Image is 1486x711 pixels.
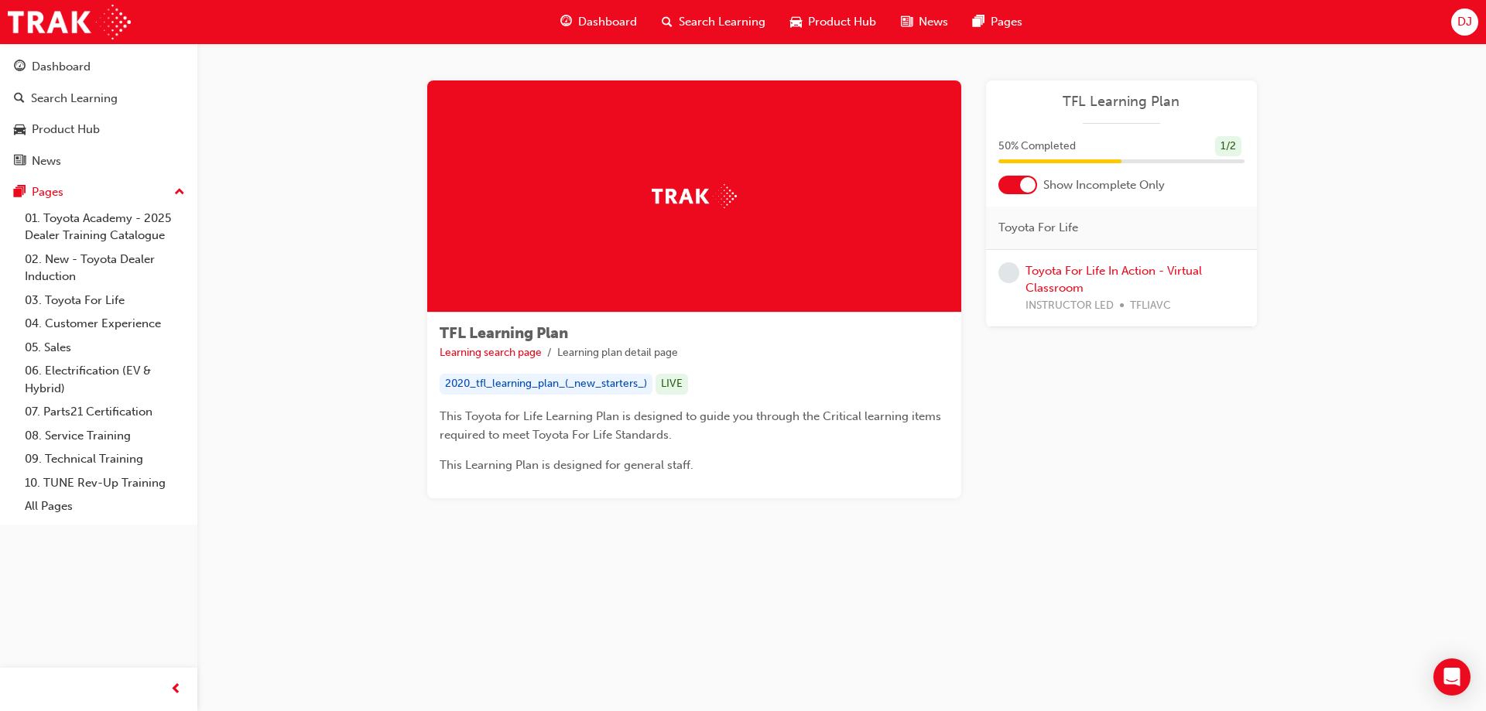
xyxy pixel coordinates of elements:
[560,12,572,32] span: guage-icon
[440,374,652,395] div: 2020_tfl_learning_plan_(_new_starters_)
[889,6,960,38] a: news-iconNews
[679,13,765,31] span: Search Learning
[973,12,984,32] span: pages-icon
[19,289,191,313] a: 03. Toyota For Life
[901,12,912,32] span: news-icon
[440,324,568,342] span: TFL Learning Plan
[19,359,191,400] a: 06. Electrification (EV & Hybrid)
[1215,136,1241,157] div: 1 / 2
[1433,658,1471,696] div: Open Intercom Messenger
[662,12,673,32] span: search-icon
[14,60,26,74] span: guage-icon
[19,400,191,424] a: 07. Parts21 Certification
[1043,176,1165,194] span: Show Incomplete Only
[6,115,191,144] a: Product Hub
[790,12,802,32] span: car-icon
[6,178,191,207] button: Pages
[440,346,542,359] a: Learning search page
[32,183,63,201] div: Pages
[998,219,1078,237] span: Toyota For Life
[14,92,25,106] span: search-icon
[174,183,185,203] span: up-icon
[6,147,191,176] a: News
[14,155,26,169] span: news-icon
[14,186,26,200] span: pages-icon
[998,93,1245,111] a: TFL Learning Plan
[19,248,191,289] a: 02. New - Toyota Dealer Induction
[652,184,737,208] img: Trak
[656,374,688,395] div: LIVE
[991,13,1022,31] span: Pages
[778,6,889,38] a: car-iconProduct Hub
[1451,9,1478,36] button: DJ
[440,409,944,442] span: This Toyota for Life Learning Plan is designed to guide you through the Critical learning items r...
[14,123,26,137] span: car-icon
[19,447,191,471] a: 09. Technical Training
[919,13,948,31] span: News
[557,344,678,362] li: Learning plan detail page
[6,84,191,113] a: Search Learning
[1130,297,1171,315] span: TFLIAVC
[32,121,100,138] div: Product Hub
[1025,297,1114,315] span: INSTRUCTOR LED
[1457,13,1472,31] span: DJ
[19,312,191,336] a: 04. Customer Experience
[998,262,1019,283] span: learningRecordVerb_NONE-icon
[960,6,1035,38] a: pages-iconPages
[31,90,118,108] div: Search Learning
[19,471,191,495] a: 10. TUNE Rev-Up Training
[6,53,191,81] a: Dashboard
[6,50,191,178] button: DashboardSearch LearningProduct HubNews
[440,458,693,472] span: This Learning Plan is designed for general staff.
[649,6,778,38] a: search-iconSearch Learning
[808,13,876,31] span: Product Hub
[32,58,91,76] div: Dashboard
[578,13,637,31] span: Dashboard
[19,336,191,360] a: 05. Sales
[19,207,191,248] a: 01. Toyota Academy - 2025 Dealer Training Catalogue
[32,152,61,170] div: News
[548,6,649,38] a: guage-iconDashboard
[19,494,191,518] a: All Pages
[170,680,182,699] span: prev-icon
[1025,264,1202,296] a: Toyota For Life In Action - Virtual Classroom
[8,5,131,39] img: Trak
[19,424,191,448] a: 08. Service Training
[998,138,1076,156] span: 50 % Completed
